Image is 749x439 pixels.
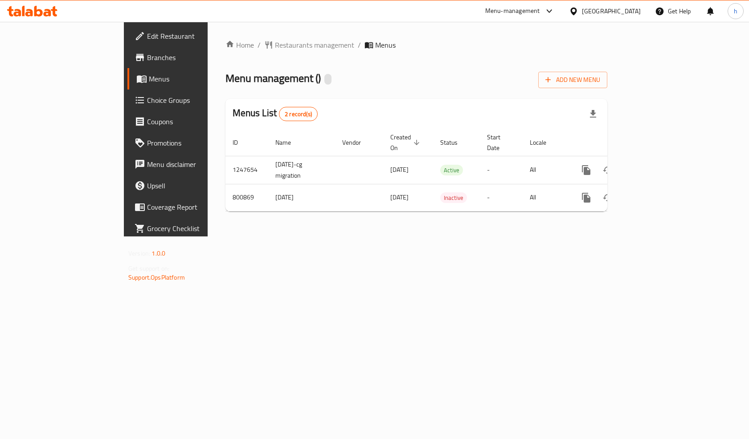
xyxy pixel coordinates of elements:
a: Coverage Report [127,196,249,218]
div: Export file [582,103,604,125]
span: Grocery Checklist [147,223,242,234]
a: Promotions [127,132,249,154]
span: Start Date [487,132,512,153]
button: more [576,159,597,181]
li: / [258,40,261,50]
table: enhanced table [225,129,668,211]
a: Menu disclaimer [127,154,249,175]
span: Version: [128,248,150,259]
a: Grocery Checklist [127,218,249,239]
td: All [523,156,569,184]
div: Menu-management [485,6,540,16]
td: [DATE]-cg migration [268,156,335,184]
span: Inactive [440,193,467,203]
td: [DATE] [268,184,335,211]
td: All [523,184,569,211]
span: Coverage Report [147,202,242,212]
td: - [480,184,523,211]
button: more [576,187,597,208]
span: Menu management ( ) [225,68,321,88]
span: Coupons [147,116,242,127]
nav: breadcrumb [225,40,607,50]
div: [GEOGRAPHIC_DATA] [582,6,641,16]
span: Upsell [147,180,242,191]
a: Edit Restaurant [127,25,249,47]
span: [DATE] [390,164,409,175]
span: Menus [149,73,242,84]
a: Branches [127,47,249,68]
h2: Menus List [233,106,318,121]
span: Created On [390,132,422,153]
span: 1.0.0 [151,248,165,259]
a: Coupons [127,111,249,132]
span: Locale [530,137,558,148]
span: Promotions [147,138,242,148]
span: Menus [375,40,396,50]
span: Get support on: [128,263,169,274]
button: Change Status [597,159,618,181]
span: Add New Menu [545,74,600,85]
span: Edit Restaurant [147,31,242,41]
span: Branches [147,52,242,63]
span: Name [275,137,303,148]
span: 2 record(s) [279,110,317,118]
th: Actions [569,129,668,156]
td: - [480,156,523,184]
span: h [734,6,737,16]
li: / [358,40,361,50]
span: Vendor [342,137,372,148]
a: Menus [127,68,249,89]
span: ID [233,137,250,148]
a: Upsell [127,175,249,196]
span: Choice Groups [147,95,242,106]
span: Status [440,137,469,148]
button: Change Status [597,187,618,208]
span: [DATE] [390,191,409,203]
span: Restaurants management [275,40,354,50]
a: Restaurants management [264,40,354,50]
button: Add New Menu [538,72,607,88]
a: Choice Groups [127,89,249,111]
span: Active [440,165,463,175]
a: Support.OpsPlatform [128,272,185,283]
div: Total records count [279,107,318,121]
span: Menu disclaimer [147,159,242,170]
